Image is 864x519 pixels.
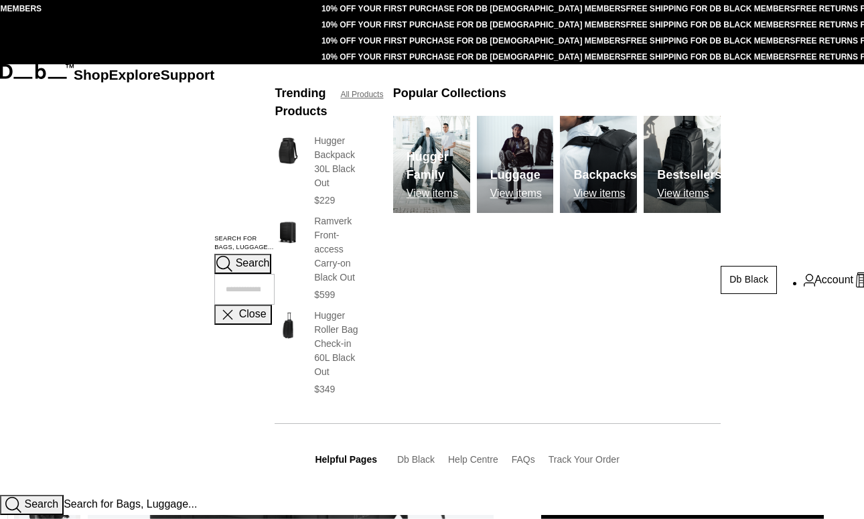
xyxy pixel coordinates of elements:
a: FREE SHIPPING FOR DB BLACK MEMBERS [626,36,795,46]
a: Db Bestsellers View items [644,116,721,213]
p: View items [490,188,542,200]
a: FREE SHIPPING FOR DB BLACK MEMBERS [626,52,795,62]
a: Help Centre [448,454,498,465]
a: Account [804,272,853,288]
h3: Hugger Family [407,148,470,184]
img: Hugger Backpack 30L Black Out [275,134,301,167]
a: Track Your Order [549,454,620,465]
span: Search [236,258,270,269]
a: All Products [340,88,383,100]
nav: Main Navigation [74,64,214,495]
a: Hugger Backpack 30L Black Out Hugger Backpack 30L Black Out $229 [275,134,366,208]
img: Hugger Roller Bag Check-in 60L Black Out [275,309,301,342]
a: 10% OFF YOUR FIRST PURCHASE FOR DB [DEMOGRAPHIC_DATA] MEMBERS [321,20,626,29]
a: Explore [109,67,161,82]
h3: Hugger Roller Bag Check-in 60L Black Out [314,309,366,379]
a: Db Backpacks View items [560,116,637,213]
span: $599 [314,289,335,300]
span: Account [814,272,853,288]
button: Search [214,254,271,274]
a: Db Luggage View items [477,116,554,213]
a: 10% OFF YOUR FIRST PURCHASE FOR DB [DEMOGRAPHIC_DATA] MEMBERS [321,52,626,62]
p: View items [573,188,636,200]
a: FREE SHIPPING FOR DB BLACK MEMBERS [626,20,795,29]
h3: Bestsellers [657,166,721,184]
label: Search for Bags, Luggage... [214,234,275,253]
a: 10% OFF YOUR FIRST PURCHASE FOR DB [DEMOGRAPHIC_DATA] MEMBERS [321,36,626,46]
p: View items [657,188,721,200]
a: Db Hugger Family View items [393,116,470,213]
a: 10% OFF YOUR FIRST PURCHASE FOR DB [DEMOGRAPHIC_DATA] MEMBERS [321,4,626,13]
a: FREE SHIPPING FOR DB BLACK MEMBERS [626,4,795,13]
h3: Trending Products [275,84,327,121]
span: Search [24,498,58,510]
a: Support [161,67,215,82]
a: Db Black [721,266,777,294]
button: Close [214,305,271,325]
a: Shop [74,67,109,82]
h3: Backpacks [573,166,636,184]
a: Db Black [397,454,435,465]
a: Ramverk Front-access Carry-on Black Out Ramverk Front-access Carry-on Black Out $599 [275,214,366,302]
h3: Hugger Backpack 30L Black Out [314,134,366,190]
img: Db [560,116,637,213]
span: Close [239,309,267,320]
img: Ramverk Front-access Carry-on Black Out [275,214,301,248]
h3: Luggage [490,166,542,184]
h3: Popular Collections [393,84,506,102]
span: $349 [314,384,335,394]
a: FAQs [512,454,535,465]
img: Db [477,116,554,213]
h3: Helpful Pages [315,453,377,467]
span: $229 [314,195,335,206]
a: Hugger Roller Bag Check-in 60L Black Out Hugger Roller Bag Check-in 60L Black Out $349 [275,309,366,396]
img: Db [644,116,721,213]
img: Db [393,116,470,213]
p: View items [407,188,470,200]
h3: Ramverk Front-access Carry-on Black Out [314,214,366,285]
